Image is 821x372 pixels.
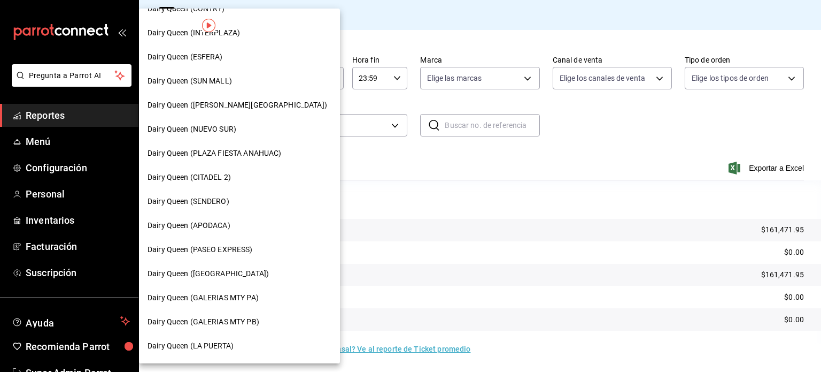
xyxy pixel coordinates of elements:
[139,189,340,214] div: Dairy Queen (SENDERO)
[148,292,259,303] span: Dairy Queen (GALERIAS MTY PA)
[202,19,215,32] img: Tooltip marker
[148,244,253,255] span: Dairy Queen (PASEO EXPRESS)
[139,286,340,310] div: Dairy Queen (GALERIAS MTY PA)
[139,141,340,165] div: Dairy Queen (PLAZA FIESTA ANAHUAC)
[139,45,340,69] div: Dairy Queen (ESFERA)
[139,262,340,286] div: Dairy Queen ([GEOGRAPHIC_DATA])
[139,117,340,141] div: Dairy Queen (NUEVO SUR)
[148,172,231,183] span: Dairy Queen (CITADEL 2)
[148,148,281,159] span: Dairy Queen (PLAZA FIESTA ANAHUAC)
[148,196,229,207] span: Dairy Queen (SENDERO)
[139,310,340,334] div: Dairy Queen (GALERIAS MTY PB)
[148,100,327,111] span: Dairy Queen ([PERSON_NAME][GEOGRAPHIC_DATA])
[139,93,340,117] div: Dairy Queen ([PERSON_NAME][GEOGRAPHIC_DATA])
[148,75,232,87] span: Dairy Queen (SUN MALL)
[139,69,340,93] div: Dairy Queen (SUN MALL)
[148,27,240,39] span: Dairy Queen (INTERPLAZA)
[139,21,340,45] div: Dairy Queen (INTERPLAZA)
[139,238,340,262] div: Dairy Queen (PASEO EXPRESS)
[148,316,259,328] span: Dairy Queen (GALERIAS MTY PB)
[139,165,340,189] div: Dairy Queen (CITADEL 2)
[139,214,340,238] div: Dairy Queen (APODACA)
[148,220,230,231] span: Dairy Queen (APODACA)
[148,3,225,14] span: Dairy Queen (CONTRY)
[148,340,234,352] span: Dairy Queen (LA PUERTA)
[148,124,236,135] span: Dairy Queen (NUEVO SUR)
[148,268,269,279] span: Dairy Queen ([GEOGRAPHIC_DATA])
[148,51,223,63] span: Dairy Queen (ESFERA)
[139,334,340,358] div: Dairy Queen (LA PUERTA)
